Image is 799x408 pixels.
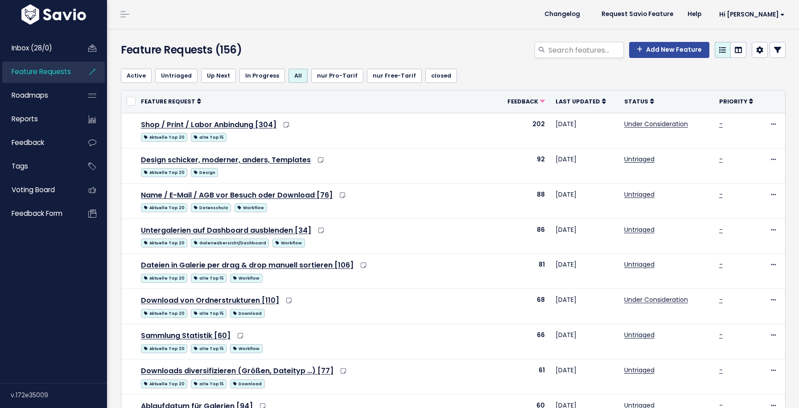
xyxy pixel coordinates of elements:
span: Aktuelle Top 20 [141,309,187,318]
a: Help [680,8,708,21]
td: 202 [496,113,550,148]
a: alte Top 15 [191,272,227,283]
td: 61 [496,359,550,395]
a: Download [230,307,264,318]
td: [DATE] [550,289,619,324]
a: Active [121,69,152,83]
a: Request Savio Feature [594,8,680,21]
td: 88 [496,183,550,218]
a: Untriaged [624,190,655,199]
span: Aktuelle Top 20 [141,379,187,388]
a: Design [191,166,218,177]
a: alte Top 15 [191,131,227,142]
span: Workflow [235,203,267,212]
td: [DATE] [550,218,619,254]
a: Sammlung Statistik [60] [141,330,231,341]
span: Tags [12,161,28,171]
h4: Feature Requests (156) [121,42,334,58]
span: Voting Board [12,185,55,194]
td: [DATE] [550,183,619,218]
a: Workflow [230,342,262,354]
span: Aktuelle Top 20 [141,168,187,177]
span: Aktuelle Top 20 [141,239,187,247]
a: - [719,155,723,164]
a: alte Top 15 [191,378,227,389]
a: - [719,330,723,339]
span: Aktuelle Top 20 [141,344,187,353]
td: [DATE] [550,113,619,148]
span: Feedback form [12,209,62,218]
td: [DATE] [550,324,619,359]
a: - [719,366,723,375]
a: Download von Ordnerstrukturen [110] [141,295,279,305]
a: Inbox (28/0) [2,38,74,58]
span: Workflow [230,274,262,283]
a: Aktuelle Top 20 [141,166,187,177]
a: Untriaged [624,366,655,375]
a: Voting Board [2,180,74,200]
a: Workflow [272,237,305,248]
a: Shop / Print / Labor Anbindung [304] [141,120,276,130]
a: Roadmaps [2,85,74,106]
input: Search features... [548,42,624,58]
a: Dateien in Galerie per drag & drop manuell sortieren [106] [141,260,354,270]
a: Untriaged [155,69,198,83]
a: Workflow [235,202,267,213]
span: Feedback [507,98,538,105]
span: alte Top 15 [191,274,227,283]
a: Aktuelle Top 20 [141,307,187,318]
span: Download [230,309,264,318]
a: Aktuelle Top 20 [141,237,187,248]
td: 68 [496,289,550,324]
span: Aktuelle Top 20 [141,203,187,212]
span: Reports [12,114,38,124]
span: Roadmaps [12,91,48,100]
a: Untriaged [624,260,655,269]
span: alte Top 15 [191,133,227,142]
td: [DATE] [550,359,619,395]
a: alte Top 15 [191,342,227,354]
a: Untriaged [624,225,655,234]
a: Untriaged [624,330,655,339]
span: alte Top 15 [191,309,227,318]
a: nur Free-Tarif [367,69,422,83]
span: Changelog [544,11,580,17]
a: Aktuelle Top 20 [141,272,187,283]
a: Untriaged [624,155,655,164]
a: Hi [PERSON_NAME] [708,8,792,21]
span: Inbox (28/0) [12,43,52,53]
a: Feature Request [141,97,201,106]
a: Under Consideration [624,120,688,128]
td: 86 [496,218,550,254]
span: Workflow [230,344,262,353]
td: 66 [496,324,550,359]
a: Feedback [2,132,74,153]
a: alte Top 15 [191,307,227,318]
span: Aktuelle Top 20 [141,274,187,283]
a: Aktuelle Top 20 [141,342,187,354]
img: logo-white.9d6f32f41409.svg [19,4,88,25]
td: 81 [496,254,550,289]
a: closed [425,69,457,83]
a: Aktuelle Top 20 [141,131,187,142]
span: Hi [PERSON_NAME] [719,11,785,18]
ul: Filter feature requests [121,69,786,83]
a: Downloads diversifizieren (Größen, Dateityp …) [77] [141,366,334,376]
a: Aktuelle Top 20 [141,202,187,213]
span: Galerieübersicht/Dashboard [191,239,269,247]
span: alte Top 15 [191,379,227,388]
a: - [719,295,723,304]
a: nur Pro-Tarif [311,69,363,83]
a: Design schicker, moderner, anders, Templates [141,155,311,165]
span: Aktuelle Top 20 [141,133,187,142]
span: Last Updated [556,98,600,105]
a: Tags [2,156,74,177]
span: Download [230,379,264,388]
span: Status [624,98,648,105]
span: Feature Requests [12,67,71,76]
a: Feature Requests [2,62,74,82]
a: Status [624,97,654,106]
span: Design [191,168,218,177]
span: Priority [719,98,747,105]
a: In Progress [239,69,285,83]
